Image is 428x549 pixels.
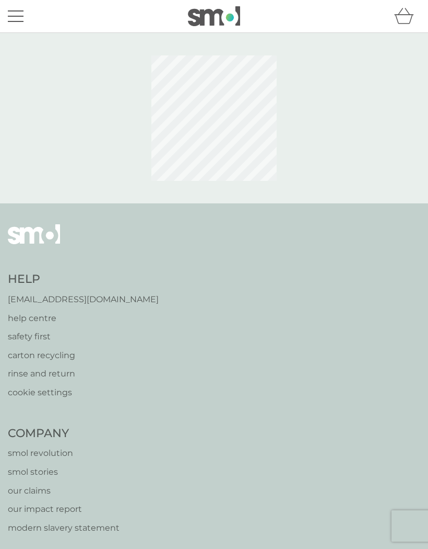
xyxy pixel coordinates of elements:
a: rinse and return [8,367,159,381]
img: smol [188,6,240,26]
img: smol [8,224,60,260]
a: our claims [8,484,120,498]
button: menu [8,6,23,26]
a: help centre [8,312,159,325]
h4: Help [8,271,159,288]
a: cookie settings [8,386,159,399]
a: smol revolution [8,447,120,460]
a: [EMAIL_ADDRESS][DOMAIN_NAME] [8,293,159,306]
a: carton recycling [8,349,159,362]
a: safety first [8,330,159,344]
a: our impact report [8,502,120,516]
h4: Company [8,426,120,442]
a: smol stories [8,465,120,479]
div: basket [394,6,420,27]
a: modern slavery statement [8,521,120,535]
